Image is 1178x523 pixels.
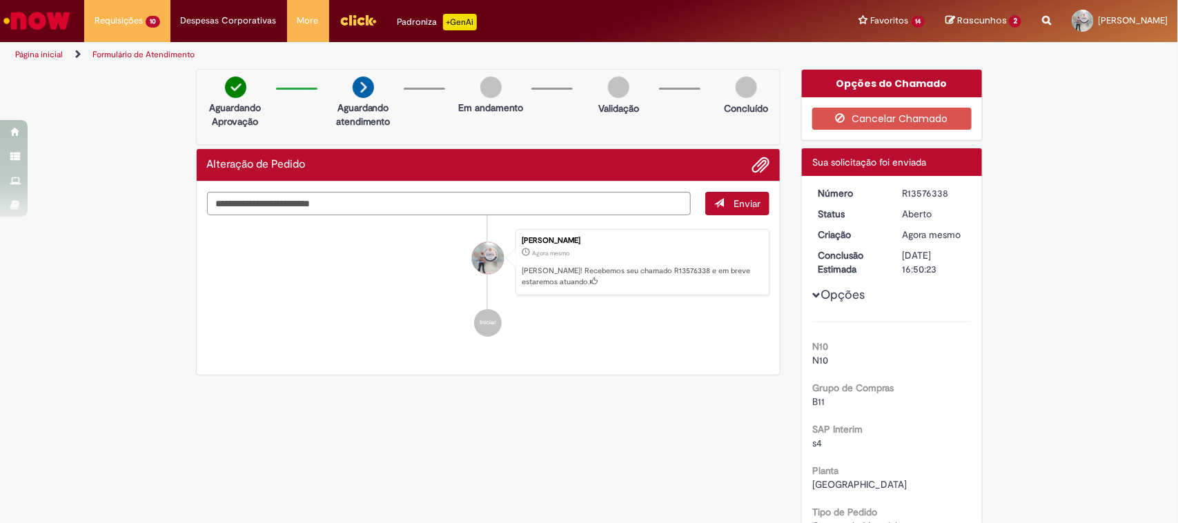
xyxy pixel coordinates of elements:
[15,49,63,60] a: Página inicial
[95,14,143,28] span: Requisições
[812,108,972,130] button: Cancelar Chamado
[146,16,160,28] span: 10
[752,156,769,174] button: Adicionar anexos
[330,101,397,128] p: Aguardando atendimento
[202,101,269,128] p: Aguardando Aprovação
[912,16,925,28] span: 14
[734,197,760,210] span: Enviar
[353,77,374,98] img: arrow-next.png
[812,340,828,353] b: N10
[10,42,775,68] ul: Trilhas de página
[207,215,770,351] ul: Histórico de tíquete
[705,192,769,215] button: Enviar
[608,77,629,98] img: img-circle-grey.png
[812,395,825,408] span: B11
[903,248,967,276] div: [DATE] 16:50:23
[812,464,838,477] b: Planta
[903,207,967,221] div: Aberto
[207,229,770,295] li: Rafael Fernandes
[1009,15,1021,28] span: 2
[1098,14,1168,26] span: [PERSON_NAME]
[807,207,892,221] dt: Status
[903,228,961,241] span: Agora mesmo
[807,228,892,241] dt: Criação
[945,14,1021,28] a: Rascunhos
[598,101,639,115] p: Validação
[92,49,195,60] a: Formulário de Atendimento
[807,186,892,200] dt: Número
[297,14,319,28] span: More
[480,77,502,98] img: img-circle-grey.png
[812,437,822,449] span: s4
[957,14,1007,27] span: Rascunhos
[340,10,377,30] img: click_logo_yellow_360x200.png
[812,423,863,435] b: SAP Interim
[532,249,569,257] span: Agora mesmo
[812,382,894,394] b: Grupo de Compras
[472,242,504,274] div: Rafael Fernandes
[736,77,757,98] img: img-circle-grey.png
[522,266,762,287] p: [PERSON_NAME]! Recebemos seu chamado R13576338 e em breve estaremos atuando.
[903,228,961,241] time: 29/09/2025 11:50:19
[397,14,477,30] div: Padroniza
[207,159,306,171] h2: Alteração de Pedido Histórico de tíquete
[903,186,967,200] div: R13576338
[532,249,569,257] time: 29/09/2025 11:50:19
[812,156,926,168] span: Sua solicitação foi enviada
[458,101,523,115] p: Em andamento
[207,192,691,216] textarea: Digite sua mensagem aqui...
[802,70,982,97] div: Opções do Chamado
[903,228,967,241] div: 29/09/2025 11:50:19
[812,354,828,366] span: N10
[522,237,762,245] div: [PERSON_NAME]
[871,14,909,28] span: Favoritos
[1,7,72,34] img: ServiceNow
[724,101,768,115] p: Concluído
[443,14,477,30] p: +GenAi
[225,77,246,98] img: check-circle-green.png
[812,478,907,491] span: [GEOGRAPHIC_DATA]
[181,14,277,28] span: Despesas Corporativas
[812,506,877,518] b: Tipo de Pedido
[807,248,892,276] dt: Conclusão Estimada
